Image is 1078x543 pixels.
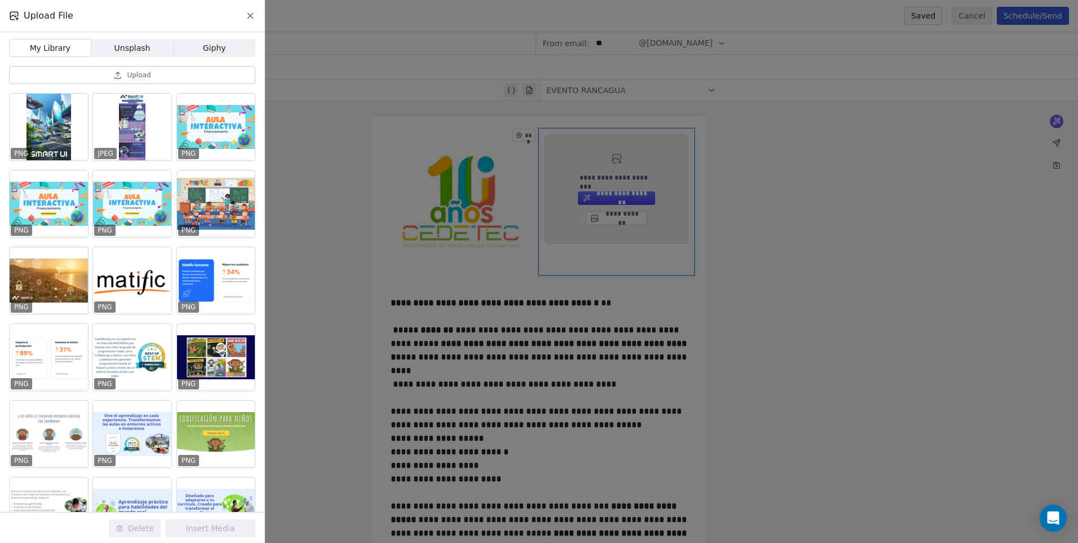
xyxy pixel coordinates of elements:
[98,379,112,388] p: PNG
[98,303,112,312] p: PNG
[109,519,161,537] button: Delete
[14,149,29,158] p: PNG
[98,149,113,158] p: JPEG
[14,226,29,235] p: PNG
[182,456,196,465] p: PNG
[127,71,151,80] span: Upload
[24,9,73,23] span: Upload File
[98,456,112,465] p: PNG
[182,149,196,158] p: PNG
[14,303,29,312] p: PNG
[182,379,196,388] p: PNG
[9,66,255,84] button: Upload
[203,42,226,54] span: Giphy
[114,42,151,54] span: Unsplash
[165,519,255,537] button: Insert Media
[14,379,29,388] p: PNG
[1040,505,1067,532] div: Open Intercom Messenger
[14,456,29,465] p: PNG
[182,226,196,235] p: PNG
[182,303,196,312] p: PNG
[98,226,112,235] p: PNG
